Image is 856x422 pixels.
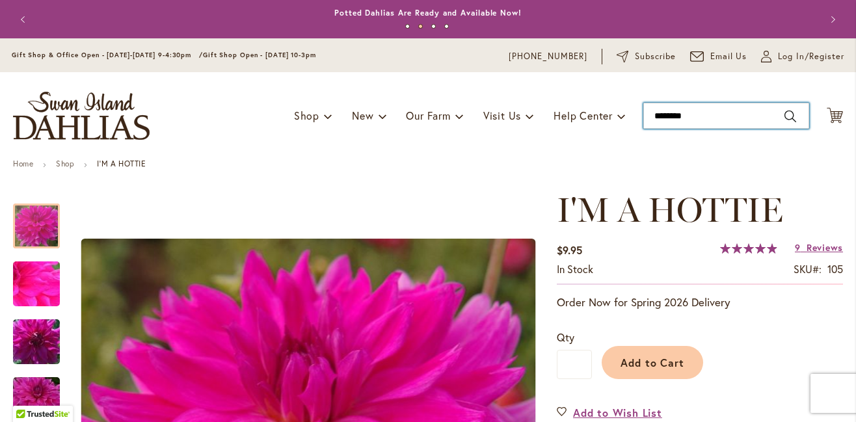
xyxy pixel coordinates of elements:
[334,8,522,18] a: Potted Dahlias Are Ready and Available Now!
[406,109,450,122] span: Our Farm
[794,262,822,276] strong: SKU
[13,92,150,140] a: store logo
[97,159,146,168] strong: I'M A HOTTIE
[13,248,73,306] div: I'm A Hottie
[13,159,33,168] a: Home
[621,356,685,369] span: Add to Cart
[635,50,676,63] span: Subscribe
[827,262,843,277] div: 105
[557,189,783,230] span: I'M A HOTTIE
[602,346,703,379] button: Add to Cart
[557,330,574,344] span: Qty
[557,243,582,257] span: $9.95
[554,109,613,122] span: Help Center
[795,241,801,254] span: 9
[778,50,844,63] span: Log In/Register
[761,50,844,63] a: Log In/Register
[444,24,449,29] button: 4 of 4
[557,295,843,310] p: Order Now for Spring 2026 Delivery
[573,405,662,420] span: Add to Wish List
[720,243,777,254] div: 99%
[557,262,593,277] div: Availability
[483,109,521,122] span: Visit Us
[710,50,747,63] span: Email Us
[56,159,74,168] a: Shop
[690,50,747,63] a: Email Us
[807,241,843,254] span: Reviews
[431,24,436,29] button: 3 of 4
[13,364,73,422] div: I'm A Hottie
[617,50,676,63] a: Subscribe
[12,7,38,33] button: Previous
[818,7,844,33] button: Next
[557,262,593,276] span: In stock
[557,405,662,420] a: Add to Wish List
[13,306,73,364] div: I'm A Hottie
[294,109,319,122] span: Shop
[405,24,410,29] button: 1 of 4
[10,376,46,412] iframe: Launch Accessibility Center
[509,50,587,63] a: [PHONE_NUMBER]
[203,51,316,59] span: Gift Shop Open - [DATE] 10-3pm
[13,191,73,248] div: I'm A Hottie
[795,241,843,254] a: 9 Reviews
[12,51,203,59] span: Gift Shop & Office Open - [DATE]-[DATE] 9-4:30pm /
[352,109,373,122] span: New
[418,24,423,29] button: 2 of 4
